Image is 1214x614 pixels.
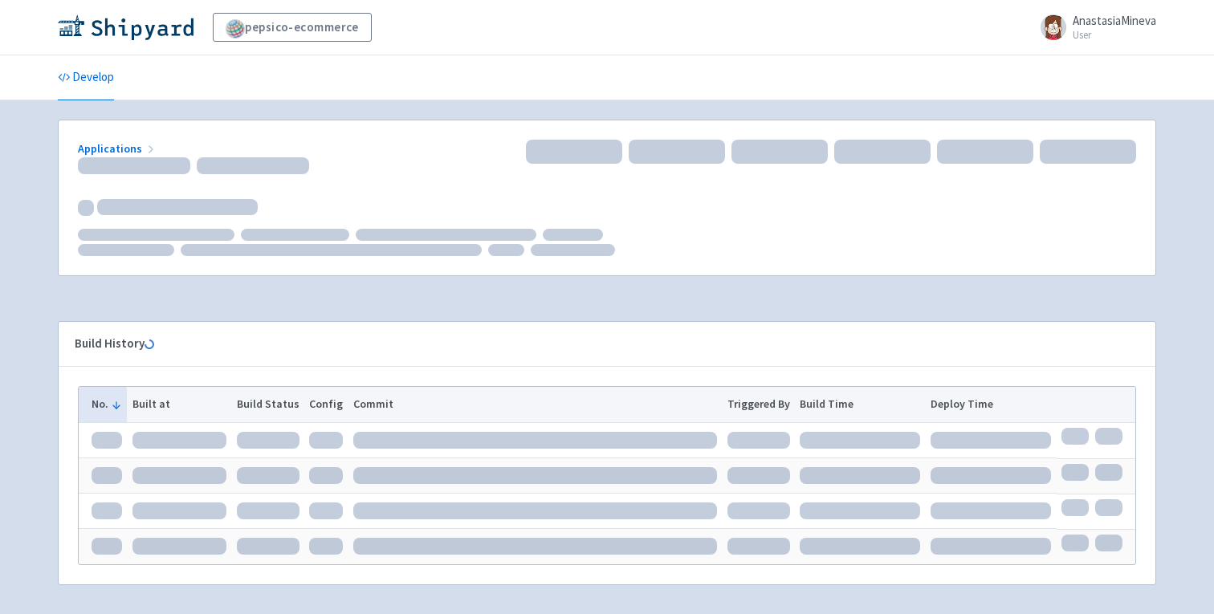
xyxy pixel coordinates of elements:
[926,387,1057,422] th: Deploy Time
[75,335,1114,353] div: Build History
[78,141,157,156] a: Applications
[1031,14,1156,40] a: AnastasiaMineva User
[92,396,122,413] button: No.
[1073,30,1156,40] small: User
[231,387,304,422] th: Build Status
[213,13,372,42] a: pepsico-ecommerce
[722,387,795,422] th: Triggered By
[304,387,348,422] th: Config
[58,55,114,100] a: Develop
[1073,13,1156,28] span: AnastasiaMineva
[348,387,723,422] th: Commit
[127,387,231,422] th: Built at
[795,387,926,422] th: Build Time
[58,14,194,40] img: Shipyard logo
